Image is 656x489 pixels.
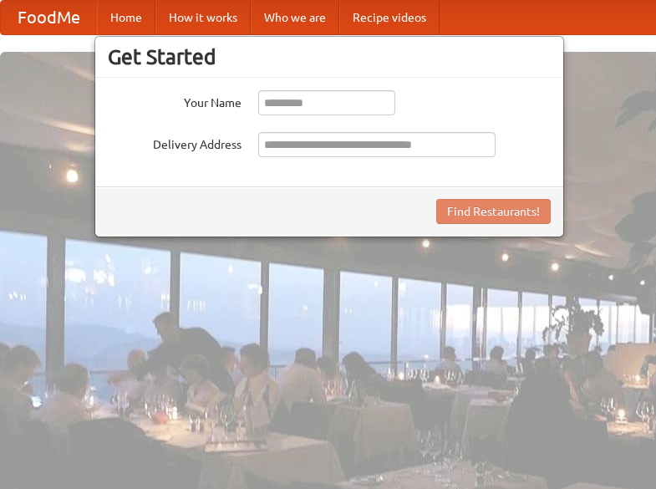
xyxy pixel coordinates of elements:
[1,1,97,34] a: FoodMe
[339,1,440,34] a: Recipe videos
[108,132,242,153] label: Delivery Address
[251,1,339,34] a: Who we are
[436,199,551,224] button: Find Restaurants!
[97,1,155,34] a: Home
[108,90,242,111] label: Your Name
[108,44,551,69] h3: Get Started
[155,1,251,34] a: How it works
